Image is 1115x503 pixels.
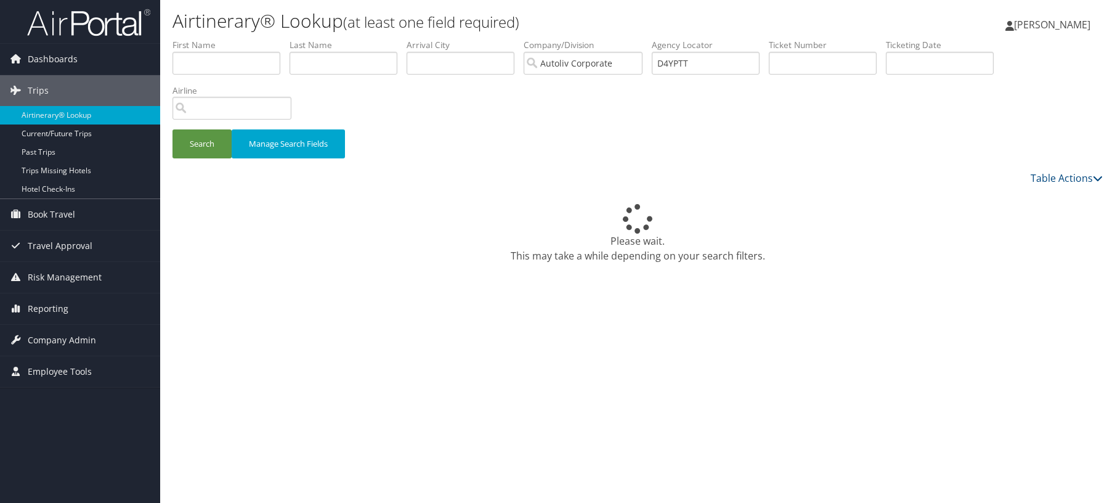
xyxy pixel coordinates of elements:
label: Agency Locator [652,39,769,51]
span: [PERSON_NAME] [1014,18,1090,31]
div: Please wait. This may take a while depending on your search filters. [172,204,1103,263]
label: Company/Division [524,39,652,51]
a: [PERSON_NAME] [1005,6,1103,43]
span: Dashboards [28,44,78,75]
a: Table Actions [1031,171,1103,185]
button: Search [172,129,232,158]
label: Airline [172,84,301,97]
small: (at least one field required) [343,12,519,32]
label: Arrival City [407,39,524,51]
span: Travel Approval [28,231,92,261]
span: Employee Tools [28,356,92,387]
span: Company Admin [28,325,96,356]
span: Trips [28,75,49,106]
span: Reporting [28,293,68,324]
label: Ticketing Date [886,39,1003,51]
label: Ticket Number [769,39,886,51]
span: Risk Management [28,262,102,293]
label: Last Name [290,39,407,51]
button: Manage Search Fields [232,129,345,158]
span: Book Travel [28,199,75,230]
h1: Airtinerary® Lookup [172,8,793,34]
img: airportal-logo.png [27,8,150,37]
label: First Name [172,39,290,51]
